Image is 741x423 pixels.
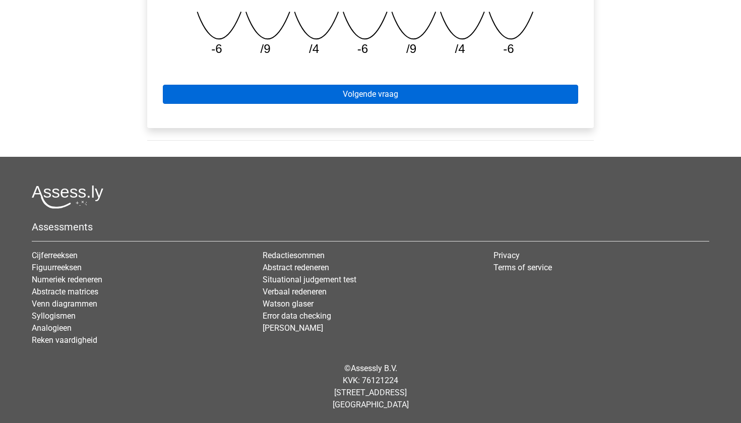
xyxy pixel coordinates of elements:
[163,85,578,104] a: Volgende vraag
[493,251,520,260] a: Privacy
[32,185,103,209] img: Assessly logo
[32,275,102,284] a: Numeriek redeneren
[32,287,98,296] a: Abstracte matrices
[32,335,97,345] a: Reken vaardigheid
[263,251,325,260] a: Redactiesommen
[358,42,369,55] tspan: -6
[32,299,97,309] a: Venn diagrammen
[32,263,82,272] a: Figuurreeksen
[263,263,329,272] a: Abstract redeneren
[32,221,709,233] h5: Assessments
[32,311,76,321] a: Syllogismen
[261,42,271,55] tspan: /9
[456,42,466,55] tspan: /4
[263,275,356,284] a: Situational judgement test
[263,311,331,321] a: Error data checking
[263,299,314,309] a: Watson glaser
[351,364,397,373] a: Assessly B.V.
[32,251,78,260] a: Cijferreeksen
[504,42,515,55] tspan: -6
[211,42,222,55] tspan: -6
[263,323,323,333] a: [PERSON_NAME]
[407,42,417,55] tspan: /9
[32,323,72,333] a: Analogieen
[24,354,717,419] div: © KVK: 76121224 [STREET_ADDRESS] [GEOGRAPHIC_DATA]
[310,42,320,55] tspan: /4
[493,263,552,272] a: Terms of service
[263,287,327,296] a: Verbaal redeneren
